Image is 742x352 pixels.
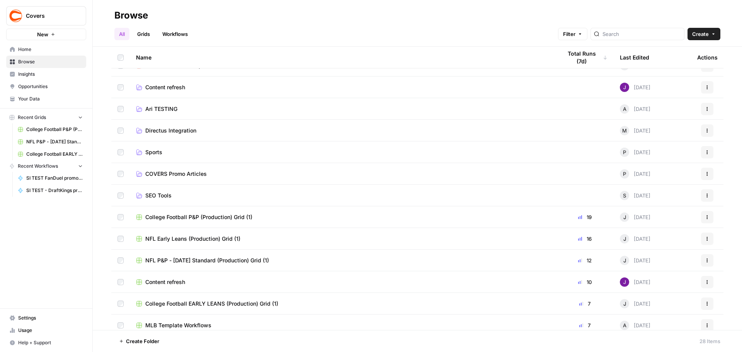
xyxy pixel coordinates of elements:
a: All [114,28,129,40]
span: J [623,300,626,308]
span: M [622,127,627,134]
div: [DATE] [620,191,650,200]
a: College Football P&P (Production) Grid (1) [14,123,86,136]
a: Home [6,43,86,56]
img: nj1ssy6o3lyd6ijko0eoja4aphzn [620,277,629,287]
div: 19 [562,213,608,221]
span: A [623,321,626,329]
span: College Football EARLY LEANS (Production) Grid (1) [145,300,278,308]
button: Create [688,28,720,40]
a: SI TEST FanDuel promo code articles [14,172,86,184]
div: Last Edited [620,47,649,68]
div: [DATE] [620,104,650,114]
a: SEO Tools [136,192,550,199]
a: Content refresh [136,278,550,286]
div: Browse [114,9,148,22]
div: 10 [562,278,608,286]
a: Browse [6,56,86,68]
div: [DATE] [620,213,650,222]
span: Help + Support [18,339,83,346]
span: Content refresh [145,278,185,286]
a: MLB Template Workflows [136,321,550,329]
span: SI TEST FanDuel promo code articles [26,175,83,182]
img: Covers Logo [9,9,23,23]
div: [DATE] [620,299,650,308]
span: Opportunities [18,83,83,90]
div: [DATE] [620,83,650,92]
span: College Football P&P (Production) Grid (1) [145,213,252,221]
button: Recent Grids [6,112,86,123]
a: Insights [6,68,86,80]
span: Create Folder [126,337,159,345]
div: [DATE] [620,256,650,265]
button: Filter [558,28,587,40]
a: NFL P&P - [DATE] Standard (Production) Grid (1) [136,257,550,264]
a: Ari TESTING [136,105,550,113]
span: J [623,213,626,221]
span: Your Data [18,95,83,102]
span: NFL Early Leans (Production) Grid (1) [145,235,240,243]
a: NFL Early Leans (Production) Grid (1) [136,235,550,243]
span: Recent Workflows [18,163,58,170]
div: Name [136,47,550,68]
span: New [37,31,48,38]
a: Grids [133,28,155,40]
span: SEO Tools [145,192,172,199]
div: Actions [697,47,718,68]
button: Workspace: Covers [6,6,86,26]
div: [DATE] [620,126,650,135]
div: 28 Items [699,337,720,345]
button: Recent Workflows [6,160,86,172]
span: College Football P&P (Production) Grid (1) [26,126,83,133]
a: COVERS Promo Articles [136,170,550,178]
input: Search [602,30,681,38]
span: COVERS Promo Articles [145,170,207,178]
a: Opportunities [6,80,86,93]
span: P [623,148,626,156]
a: NFL P&P - [DATE] Standard (Production) Grid (1) [14,136,86,148]
div: [DATE] [620,169,650,179]
div: 7 [562,300,608,308]
a: Your Data [6,93,86,105]
div: Total Runs (7d) [562,47,608,68]
span: MLB Template Workflows [145,321,211,329]
div: [DATE] [620,277,650,287]
div: [DATE] [620,148,650,157]
span: S [623,192,626,199]
div: [DATE] [620,321,650,330]
span: Create [692,30,709,38]
button: Create Folder [114,335,164,347]
a: College Football EARLY LEANS (Production) Grid (1) [14,148,86,160]
button: New [6,29,86,40]
div: [DATE] [620,234,650,243]
span: NFL P&P - [DATE] Standard (Production) Grid (1) [145,257,269,264]
a: Sports [136,148,550,156]
a: Directus Integration [136,127,550,134]
a: SI TEST - DraftKings promo code articles [14,184,86,197]
span: Content refresh [145,83,185,91]
span: NFL P&P - [DATE] Standard (Production) Grid (1) [26,138,83,145]
span: Filter [563,30,575,38]
div: 7 [562,321,608,329]
a: Workflows [158,28,192,40]
span: J [623,257,626,264]
span: Settings [18,315,83,321]
span: Ari TESTING [145,105,177,113]
span: A [623,105,626,113]
a: Usage [6,324,86,337]
div: 16 [562,235,608,243]
a: College Football P&P (Production) Grid (1) [136,213,550,221]
span: Sports [145,148,162,156]
span: College Football EARLY LEANS (Production) Grid (1) [26,151,83,158]
span: Home [18,46,83,53]
span: Usage [18,327,83,334]
a: Settings [6,312,86,324]
span: J [623,235,626,243]
a: Content refresh [136,83,550,91]
button: Help + Support [6,337,86,349]
span: SI TEST - DraftKings promo code articles [26,187,83,194]
span: Recent Grids [18,114,46,121]
span: P [623,170,626,178]
span: Directus Integration [145,127,196,134]
span: Browse [18,58,83,65]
